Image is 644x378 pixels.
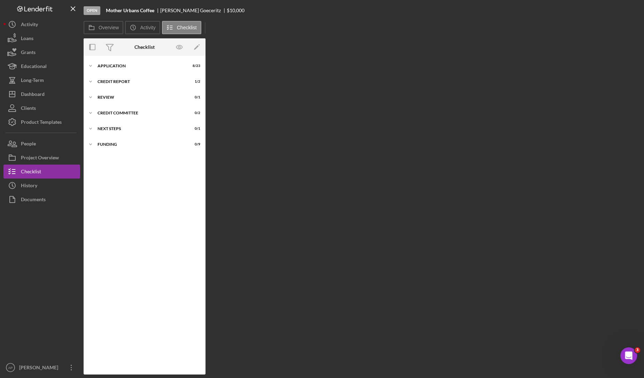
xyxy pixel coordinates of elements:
[188,142,200,146] div: 0 / 9
[99,25,119,30] label: Overview
[21,101,36,117] div: Clients
[3,59,80,73] button: Educational
[98,64,183,68] div: Application
[3,179,80,192] button: History
[227,7,245,13] span: $10,000
[79,21,128,28] div: Hi [PERSON_NAME],
[25,62,134,125] div: We are working on partnering with a government program (USBCI) and I need to add a few documents ...
[98,142,183,146] div: Funding
[6,130,134,206] div: Christina says…
[134,44,155,50] div: Checklist
[140,25,155,30] label: Activity
[6,130,114,194] div: Hi [PERSON_NAME], no worries!As for the documents, could you email me the sample documents, so I ...
[3,101,80,115] button: Clients
[177,25,197,30] label: Checklist
[3,115,80,129] button: Product Templates
[21,137,36,152] div: People
[21,192,46,208] div: Documents
[162,21,201,34] button: Checklist
[20,4,31,15] img: Profile image for Christina
[3,192,80,206] button: Documents
[21,87,45,103] div: Dashboard
[11,145,109,172] div: As for the documents, could you email me the sample documents, so I can check if we can make them...
[98,127,183,131] div: Next Steps
[98,80,183,84] div: Credit report
[3,87,80,101] button: Dashboard
[98,95,183,99] div: Review
[6,208,133,220] textarea: Message…
[21,151,59,166] div: Project Overview
[635,347,640,353] span: 3
[84,6,100,15] div: Open
[106,8,154,13] b: Mother Urbans Coffee
[17,361,63,376] div: [PERSON_NAME]
[188,127,200,131] div: 0 / 1
[6,16,134,32] div: Amy says…
[3,31,80,45] button: Loans
[3,45,80,59] button: Grants
[3,361,80,375] button: AP[PERSON_NAME]
[620,347,637,364] iframe: Intercom live chat
[21,115,62,131] div: Product Templates
[6,32,134,62] div: Amy says…
[21,165,41,180] div: Checklist
[25,32,134,61] div: I'm sorry I didn't get back to you right away. I may have reached out too soon before.
[98,111,183,115] div: Credit Committee
[188,95,200,99] div: 0 / 1
[21,31,33,47] div: Loans
[109,3,122,16] button: Home
[3,73,80,87] button: Long-Term
[8,366,13,370] text: AP
[188,80,200,84] div: 1 / 2
[25,206,134,228] div: Thank you, [PERSON_NAME]. I just sent those to you.
[84,21,123,34] button: Overview
[21,59,47,75] div: Educational
[3,137,80,151] button: People
[21,179,37,194] div: History
[188,111,200,115] div: 0 / 2
[21,73,44,89] div: Long-Term
[188,64,200,68] div: 8 / 23
[34,9,84,16] p: Active in the last 15m
[11,176,109,189] div: My email is .
[11,176,96,189] a: [PERSON_NAME][EMAIL_ADDRESS][DOMAIN_NAME]
[11,223,16,228] button: Emoji picker
[11,195,66,199] div: [PERSON_NAME] • 5h ago
[3,17,80,31] button: Activity
[34,3,79,9] h1: [PERSON_NAME]
[6,206,134,237] div: Amy says…
[3,165,80,179] button: Checklist
[31,66,128,121] div: We are working on partnering with a government program (USBCI) and I need to add a few documents ...
[119,220,131,231] button: Send a message…
[122,3,135,15] div: Close
[125,21,160,34] button: Activity
[6,62,134,131] div: Amy says…
[21,17,38,33] div: Activity
[31,37,128,57] div: I'm sorry I didn't get back to you right away. I may have reached out too soon before.
[3,151,80,165] button: Project Overview
[5,3,18,16] button: go back
[160,8,227,13] div: [PERSON_NAME] Goeceritz
[21,45,36,61] div: Grants
[11,135,109,142] div: Hi [PERSON_NAME], no worries!
[74,16,134,32] div: Hi [PERSON_NAME],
